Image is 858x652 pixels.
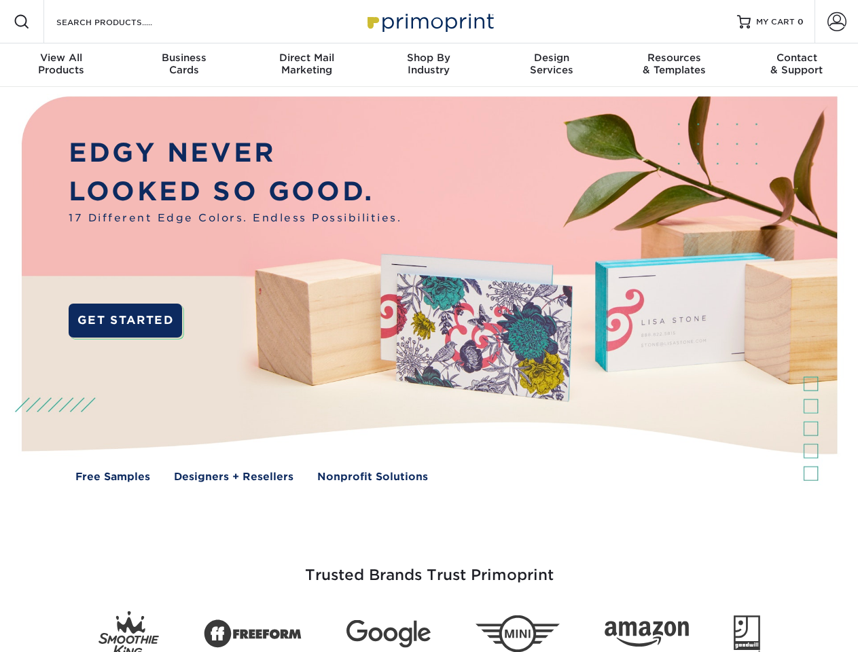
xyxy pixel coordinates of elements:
img: Amazon [605,621,689,647]
span: Business [122,52,245,64]
div: Services [490,52,613,76]
div: Industry [368,52,490,76]
div: & Support [736,52,858,76]
span: Contact [736,52,858,64]
h3: Trusted Brands Trust Primoprint [32,534,827,600]
span: Resources [613,52,735,64]
a: Resources& Templates [613,43,735,87]
a: Nonprofit Solutions [317,469,428,485]
span: 0 [798,17,804,26]
div: Marketing [245,52,368,76]
a: BusinessCards [122,43,245,87]
span: MY CART [756,16,795,28]
p: EDGY NEVER [69,134,401,173]
img: Primoprint [361,7,497,36]
a: Contact& Support [736,43,858,87]
p: LOOKED SO GOOD. [69,173,401,211]
input: SEARCH PRODUCTS..... [55,14,187,30]
span: 17 Different Edge Colors. Endless Possibilities. [69,211,401,226]
a: Shop ByIndustry [368,43,490,87]
a: Direct MailMarketing [245,43,368,87]
span: Direct Mail [245,52,368,64]
div: Cards [122,52,245,76]
a: GET STARTED [69,304,182,338]
div: & Templates [613,52,735,76]
a: Free Samples [75,469,150,485]
a: Designers + Resellers [174,469,293,485]
span: Design [490,52,613,64]
a: DesignServices [490,43,613,87]
span: Shop By [368,52,490,64]
img: Google [346,620,431,648]
img: Goodwill [734,615,760,652]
